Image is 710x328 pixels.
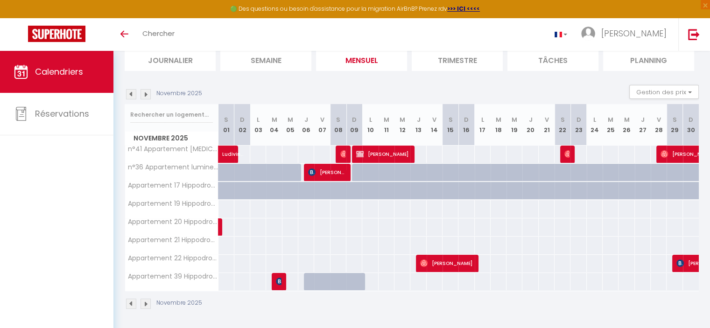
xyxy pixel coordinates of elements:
[257,115,260,124] abbr: L
[603,104,619,146] th: 25
[410,104,426,146] th: 13
[544,115,548,124] abbr: V
[491,104,506,146] th: 18
[379,104,394,146] th: 11
[555,104,570,146] th: 22
[427,104,443,146] th: 14
[506,104,522,146] th: 19
[222,140,244,158] span: Ludivine Catenne
[298,104,314,146] th: 06
[282,104,298,146] th: 05
[320,115,324,124] abbr: V
[288,115,293,124] abbr: M
[608,115,613,124] abbr: M
[683,104,699,146] th: 30
[362,104,378,146] th: 10
[443,104,458,146] th: 15
[581,27,595,41] img: ...
[304,115,308,124] abbr: J
[400,115,405,124] abbr: M
[576,115,581,124] abbr: D
[240,115,245,124] abbr: D
[481,115,484,124] abbr: L
[125,132,218,145] span: Novembre 2025
[356,145,409,163] span: [PERSON_NAME]
[28,26,85,42] img: Super Booking
[651,104,667,146] th: 28
[218,104,234,146] th: 01
[447,5,480,13] a: >>> ICI <<<<
[346,104,362,146] th: 09
[657,115,661,124] abbr: V
[127,182,220,189] span: Appartement 17 Hippodrome entrée 223
[272,115,277,124] abbr: M
[432,115,436,124] abbr: V
[574,18,678,51] a: ... [PERSON_NAME]
[689,115,693,124] abbr: D
[464,115,469,124] abbr: D
[156,89,202,98] p: Novembre 2025
[308,163,345,181] span: [PERSON_NAME] [PERSON_NAME]
[369,115,372,124] abbr: L
[593,115,596,124] abbr: L
[142,28,175,38] span: Chercher
[127,218,220,225] span: Appartement 20 Hippodrome entrée 223
[522,104,538,146] th: 20
[234,104,250,146] th: 02
[125,48,216,71] li: Journalier
[127,237,220,244] span: Appartement 21 Hippodrome entrée 223
[127,164,220,171] span: n°36 Appartement lumineux 4 personnes
[641,115,645,124] abbr: J
[420,254,473,272] span: [PERSON_NAME]
[218,146,234,163] a: Ludivine Catenne
[336,115,340,124] abbr: S
[394,104,410,146] th: 12
[496,115,501,124] abbr: M
[135,18,182,51] a: Chercher
[458,104,474,146] th: 16
[561,115,565,124] abbr: S
[352,115,357,124] abbr: D
[314,104,330,146] th: 07
[156,299,202,307] p: Novembre 2025
[384,115,389,124] abbr: M
[603,48,694,71] li: Planning
[35,108,89,119] span: Réservations
[130,106,213,123] input: Rechercher un logement...
[629,85,699,99] button: Gestion des prix
[587,104,603,146] th: 24
[276,272,281,290] span: [PERSON_NAME]
[512,115,517,124] abbr: M
[667,104,682,146] th: 29
[127,255,220,262] span: Appartement 22 Hippodrome entrée 223
[266,104,282,146] th: 04
[673,115,677,124] abbr: S
[601,28,667,39] span: [PERSON_NAME]
[35,66,83,77] span: Calendriers
[330,104,346,146] th: 08
[688,28,700,40] img: logout
[416,115,420,124] abbr: J
[127,200,220,207] span: Appartement 19 Hippodrome entrée 223
[449,115,453,124] abbr: S
[412,48,503,71] li: Trimestre
[619,104,634,146] th: 26
[564,145,569,163] span: [PERSON_NAME]
[475,104,491,146] th: 17
[635,104,651,146] th: 27
[570,104,586,146] th: 23
[529,115,533,124] abbr: J
[624,115,629,124] abbr: M
[316,48,407,71] li: Mensuel
[224,115,228,124] abbr: S
[250,104,266,146] th: 03
[127,273,220,280] span: Appartement 39 Hippodrome 223
[220,48,311,71] li: Semaine
[539,104,555,146] th: 21
[127,146,220,153] span: n°41 Appartement [MEDICAL_DATA] Lumineux avec terrasse
[507,48,598,71] li: Tâches
[340,145,345,163] span: Dorothee Thonon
